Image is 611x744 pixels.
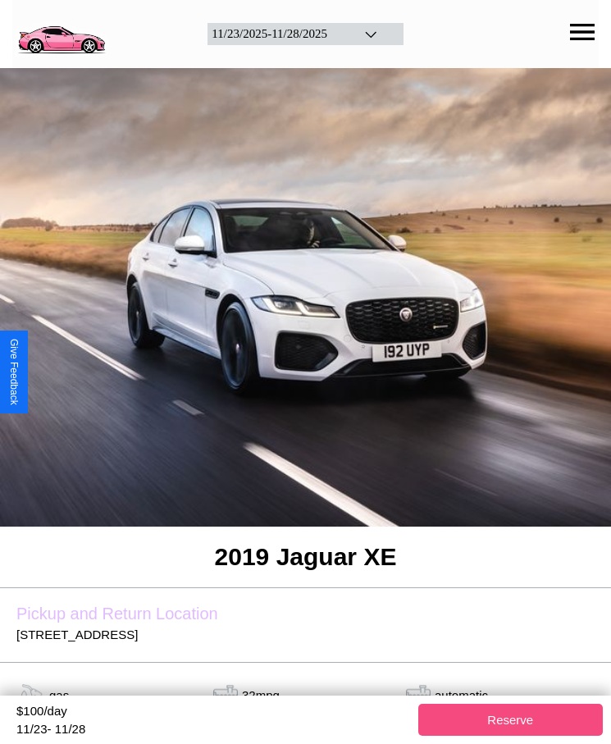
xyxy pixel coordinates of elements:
[16,683,49,708] img: gas
[16,722,410,736] div: 11 / 23 - 11 / 28
[212,27,343,41] div: 11 / 23 / 2025 - 11 / 28 / 2025
[402,683,435,708] img: gas
[16,623,595,646] p: [STREET_ADDRESS]
[435,684,488,706] p: automatic
[418,704,604,736] button: Reserve
[8,339,20,405] div: Give Feedback
[16,704,410,722] div: $ 100 /day
[242,684,280,706] p: 32 mpg
[16,605,595,623] label: Pickup and Return Location
[49,684,69,706] p: gas
[12,8,110,57] img: logo
[209,683,242,708] img: tank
